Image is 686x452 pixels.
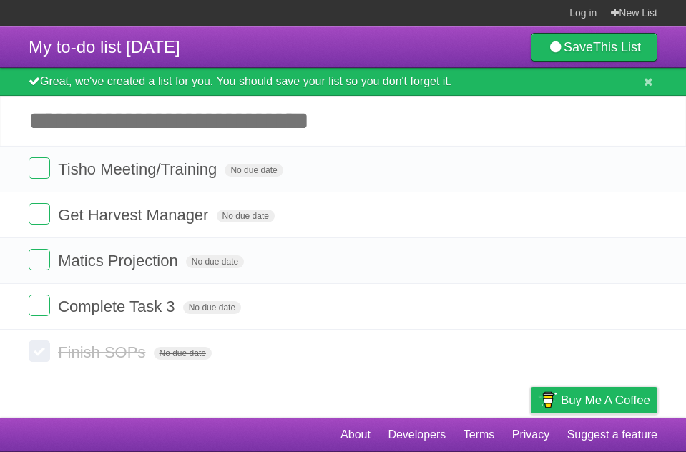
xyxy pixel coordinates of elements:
label: Done [29,203,50,225]
span: Tisho Meeting/Training [58,160,220,178]
span: No due date [217,210,275,222]
a: SaveThis List [531,33,657,62]
span: Matics Projection [58,252,182,270]
span: No due date [183,301,241,314]
label: Done [29,157,50,179]
label: Done [29,249,50,270]
a: Terms [464,421,495,448]
a: About [340,421,371,448]
span: No due date [225,164,283,177]
span: Complete Task 3 [58,298,178,315]
span: Finish SOPs [58,343,149,361]
span: Get Harvest Manager [58,206,212,224]
a: Privacy [512,421,549,448]
a: Developers [388,421,446,448]
span: No due date [154,347,212,360]
span: My to-do list [DATE] [29,37,180,56]
label: Done [29,340,50,362]
span: Buy me a coffee [561,388,650,413]
img: Buy me a coffee [538,388,557,412]
a: Suggest a feature [567,421,657,448]
b: This List [593,40,641,54]
a: Buy me a coffee [531,387,657,413]
span: No due date [186,255,244,268]
label: Done [29,295,50,316]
